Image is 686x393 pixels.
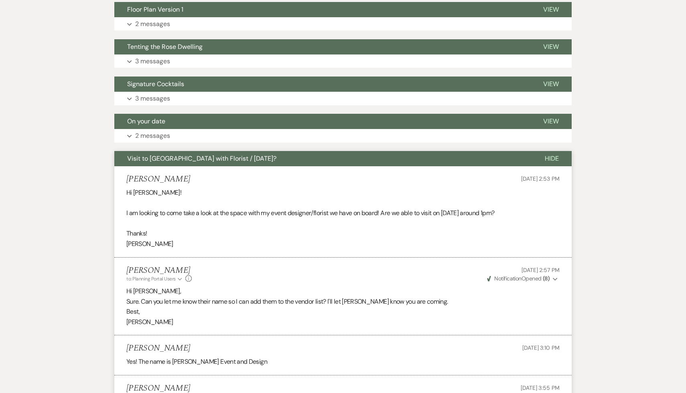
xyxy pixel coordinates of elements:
[486,274,560,283] button: NotificationOpened (8)
[114,114,530,129] button: On your date
[532,151,572,166] button: Hide
[530,77,572,92] button: View
[543,117,559,125] span: View
[114,129,572,143] button: 2 messages
[126,174,190,184] h5: [PERSON_NAME]
[127,5,183,14] span: Floor Plan Version 1
[126,276,176,282] span: to: Planning Portal Users
[543,80,559,88] span: View
[126,357,560,367] p: Yes! The name is [PERSON_NAME] Event and Design
[135,131,170,141] p: 2 messages
[114,39,530,54] button: Tenting the Rose Dwelling
[126,286,560,296] p: Hi [PERSON_NAME],
[126,228,560,239] p: Thanks!
[114,92,572,105] button: 3 messages
[126,296,560,307] p: Sure. Can you let me know their name so I can add them to the vendor list? I'll let [PERSON_NAME]...
[522,266,560,274] span: [DATE] 2:57 PM
[530,114,572,129] button: View
[126,266,192,276] h5: [PERSON_NAME]
[543,5,559,14] span: View
[521,384,560,391] span: [DATE] 3:55 PM
[487,275,550,282] span: Opened
[522,344,560,351] span: [DATE] 3:10 PM
[545,154,559,163] span: Hide
[135,56,170,67] p: 3 messages
[127,42,203,51] span: Tenting the Rose Dwelling
[530,39,572,54] button: View
[114,2,530,17] button: Floor Plan Version 1
[543,42,559,51] span: View
[135,93,170,104] p: 3 messages
[126,275,183,282] button: to: Planning Portal Users
[127,117,165,125] span: On your date
[127,154,276,163] span: Visit to [GEOGRAPHIC_DATA] with Florist / [DATE]?
[114,17,572,31] button: 2 messages
[521,175,560,182] span: [DATE] 2:53 PM
[494,275,521,282] span: Notification
[135,19,170,29] p: 2 messages
[126,239,560,249] p: [PERSON_NAME]
[126,306,560,317] p: Best,
[126,317,560,327] p: [PERSON_NAME]
[126,343,190,353] h5: [PERSON_NAME]
[126,187,560,198] p: Hi [PERSON_NAME]!
[126,208,560,218] p: I am looking to come take a look at the space with my event designer/florist we have on board! Ar...
[530,2,572,17] button: View
[114,77,530,92] button: Signature Cocktails
[543,275,550,282] strong: ( 8 )
[114,54,572,68] button: 3 messages
[127,80,184,88] span: Signature Cocktails
[114,151,532,166] button: Visit to [GEOGRAPHIC_DATA] with Florist / [DATE]?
